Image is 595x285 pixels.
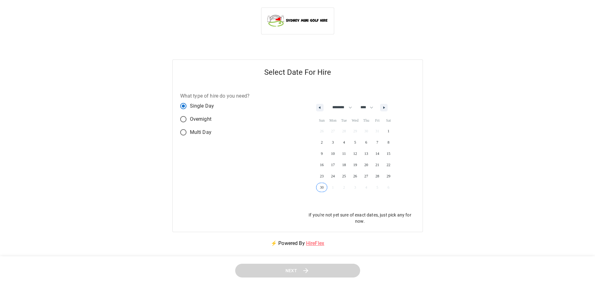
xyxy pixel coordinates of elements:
[342,170,346,182] span: 25
[342,148,346,159] span: 11
[320,159,324,170] span: 16
[327,159,339,170] button: 17
[372,115,383,125] span: Fri
[372,159,383,170] button: 21
[327,148,339,159] button: 10
[350,170,361,182] button: 26
[364,148,368,159] span: 13
[388,125,389,137] span: 1
[339,115,350,125] span: Tue
[316,182,327,193] button: 30
[376,137,378,148] span: 7
[383,125,394,137] button: 1
[353,148,357,159] span: 12
[327,137,339,148] button: 3
[383,115,394,125] span: Sat
[383,137,394,148] button: 8
[383,159,394,170] button: 22
[383,148,394,159] button: 15
[372,137,383,148] button: 7
[190,129,211,136] span: Multi Day
[350,159,361,170] button: 19
[375,170,379,182] span: 28
[263,232,332,255] p: ⚡ Powered By
[375,159,379,170] span: 21
[387,170,390,182] span: 29
[173,60,423,85] h5: Select Date For Hire
[190,115,211,123] span: Overnight
[353,170,357,182] span: 26
[339,137,350,148] button: 4
[364,159,368,170] span: 20
[316,115,327,125] span: Sun
[321,148,323,159] span: 9
[372,148,383,159] button: 14
[306,240,324,246] a: HireFlex
[339,148,350,159] button: 11
[361,159,372,170] button: 20
[180,92,250,99] label: What type of hire do you need?
[383,170,394,182] button: 29
[316,159,327,170] button: 16
[266,13,329,28] img: Sydney Mini Golf Hire logo
[354,137,356,148] span: 5
[339,159,350,170] button: 18
[331,148,335,159] span: 10
[361,137,372,148] button: 6
[364,170,368,182] span: 27
[350,148,361,159] button: 12
[332,137,334,148] span: 3
[342,159,346,170] span: 18
[361,170,372,182] button: 27
[361,115,372,125] span: Thu
[190,102,214,110] span: Single Day
[327,170,339,182] button: 24
[320,182,324,193] span: 30
[327,115,339,125] span: Mon
[387,159,390,170] span: 22
[365,137,367,148] span: 6
[305,212,415,224] p: If you're not yet sure of exact dates, just pick any for now.
[331,170,335,182] span: 24
[331,159,335,170] span: 17
[353,159,357,170] span: 19
[388,137,389,148] span: 8
[372,170,383,182] button: 28
[361,148,372,159] button: 13
[316,148,327,159] button: 9
[375,148,379,159] span: 14
[343,137,345,148] span: 4
[320,170,324,182] span: 23
[339,170,350,182] button: 25
[316,170,327,182] button: 23
[321,137,323,148] span: 2
[350,137,361,148] button: 5
[316,137,327,148] button: 2
[350,115,361,125] span: Wed
[387,148,390,159] span: 15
